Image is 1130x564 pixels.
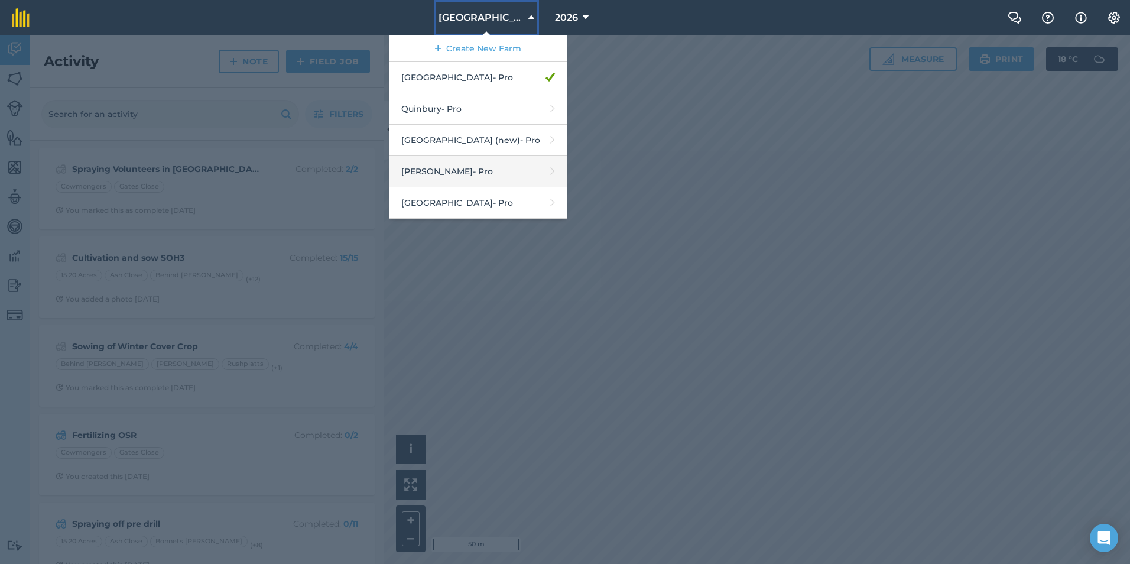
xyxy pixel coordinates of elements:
[12,8,30,27] img: fieldmargin Logo
[389,93,567,125] a: Quinbury- Pro
[389,125,567,156] a: [GEOGRAPHIC_DATA] (new)- Pro
[1090,524,1118,552] div: Open Intercom Messenger
[1041,12,1055,24] img: A question mark icon
[1008,12,1022,24] img: Two speech bubbles overlapping with the left bubble in the forefront
[1107,12,1121,24] img: A cog icon
[389,62,567,93] a: [GEOGRAPHIC_DATA]- Pro
[389,156,567,187] a: [PERSON_NAME]- Pro
[439,11,524,25] span: [GEOGRAPHIC_DATA]
[389,35,567,62] a: Create New Farm
[1075,11,1087,25] img: svg+xml;base64,PHN2ZyB4bWxucz0iaHR0cDovL3d3dy53My5vcmcvMjAwMC9zdmciIHdpZHRoPSIxNyIgaGVpZ2h0PSIxNy...
[555,11,578,25] span: 2026
[389,187,567,219] a: [GEOGRAPHIC_DATA]- Pro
